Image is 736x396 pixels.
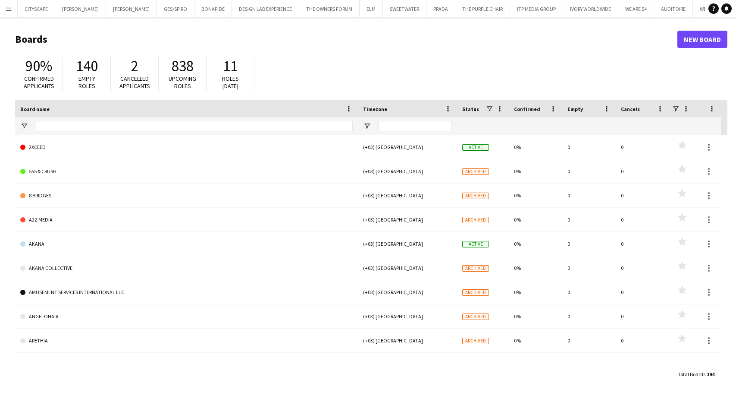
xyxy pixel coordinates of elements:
h1: Boards [15,33,677,46]
div: 0 [562,135,616,159]
button: ITP MEDIA GROUP [510,0,563,17]
span: 2 [131,57,138,76]
a: 2XCEED [20,135,353,159]
div: 0% [509,280,562,304]
span: Cancels [621,106,640,112]
span: Archived [462,193,489,199]
button: CITYSCAPE [18,0,55,17]
button: SWEETWATER [383,0,426,17]
span: Board name [20,106,50,112]
div: 0% [509,184,562,207]
button: Open Filter Menu [20,122,28,130]
div: 0 [616,232,669,256]
div: (+03) [GEOGRAPHIC_DATA] [358,232,457,256]
span: Timezone [363,106,387,112]
div: 0 [562,304,616,328]
button: PRADA [426,0,455,17]
div: 0% [509,304,562,328]
div: (+03) [GEOGRAPHIC_DATA] [358,159,457,183]
a: New Board [677,31,727,48]
div: 0 [616,329,669,352]
button: IVORY WORLDWIDE [563,0,618,17]
button: [PERSON_NAME] [106,0,157,17]
a: ANGELOHAIR [20,304,353,329]
div: 0 [562,159,616,183]
div: 0% [509,329,562,352]
span: Archived [462,338,489,344]
button: Open Filter Menu [363,122,371,130]
a: 555 & CRUSH [20,159,353,184]
button: [PERSON_NAME] [55,0,106,17]
span: Empty [567,106,583,112]
span: Archived [462,314,489,320]
span: Upcoming roles [169,75,196,90]
div: 0% [509,159,562,183]
button: WE ARE 54 [618,0,654,17]
div: (+03) [GEOGRAPHIC_DATA] [358,208,457,231]
a: ARETHIA [20,329,353,353]
input: Board name Filter Input [36,121,353,131]
button: BONAFIDE [194,0,232,17]
span: 11 [223,57,238,76]
span: Cancelled applicants [119,75,150,90]
div: 0% [509,208,562,231]
span: 194 [707,371,714,377]
span: 838 [172,57,194,76]
span: 90% [25,57,52,76]
div: 0 [562,329,616,352]
a: 8 BRIDGES [20,184,353,208]
div: 0 [562,353,616,377]
div: 0 [616,159,669,183]
div: 0% [509,353,562,377]
button: THE PURPLE CHAIR [455,0,510,17]
span: Roles [DATE] [222,75,239,90]
div: (+03) [GEOGRAPHIC_DATA] [358,135,457,159]
a: A2Z MEDIA [20,208,353,232]
span: Total Boards [678,371,705,377]
div: 0 [562,232,616,256]
span: Confirmed applicants [24,75,54,90]
a: Arts & Idea [20,353,353,377]
span: Status [462,106,479,112]
div: 0 [562,208,616,231]
span: Active [462,241,489,247]
span: Active [462,144,489,151]
span: Archived [462,265,489,272]
div: (+03) [GEOGRAPHIC_DATA] [358,304,457,328]
span: Empty roles [78,75,95,90]
span: Confirmed [514,106,540,112]
div: 0 [562,280,616,304]
input: Timezone Filter Input [379,121,452,131]
div: (+03) [GEOGRAPHIC_DATA] [358,329,457,352]
div: 0% [509,256,562,280]
span: Archived [462,217,489,223]
div: : [678,366,714,383]
span: Archived [462,168,489,175]
div: 0 [616,256,669,280]
div: 0 [616,184,669,207]
button: DESIGN LAB EXPERIENCE [232,0,299,17]
div: 0 [616,304,669,328]
div: (+03) [GEOGRAPHIC_DATA] [358,184,457,207]
div: 0 [562,184,616,207]
button: ELM [360,0,383,17]
a: AMUSEMENT SERVICES INTERNATIONAL LLC [20,280,353,304]
div: (+03) [GEOGRAPHIC_DATA] [358,256,457,280]
div: 0 [616,280,669,304]
div: 0% [509,232,562,256]
span: 140 [76,57,98,76]
button: GES/SPIRO [157,0,194,17]
button: THE OWNERS FORUM [299,0,360,17]
div: (+03) [GEOGRAPHIC_DATA] [358,353,457,377]
div: (+03) [GEOGRAPHIC_DATA] [358,280,457,304]
button: AUDITOIRE [654,0,693,17]
span: Archived [462,289,489,296]
a: AKANA COLLECTIVE [20,256,353,280]
div: 0% [509,135,562,159]
div: 0 [616,208,669,231]
div: 0 [562,256,616,280]
a: AKANA [20,232,353,256]
div: 0 [616,353,669,377]
div: 0 [616,135,669,159]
